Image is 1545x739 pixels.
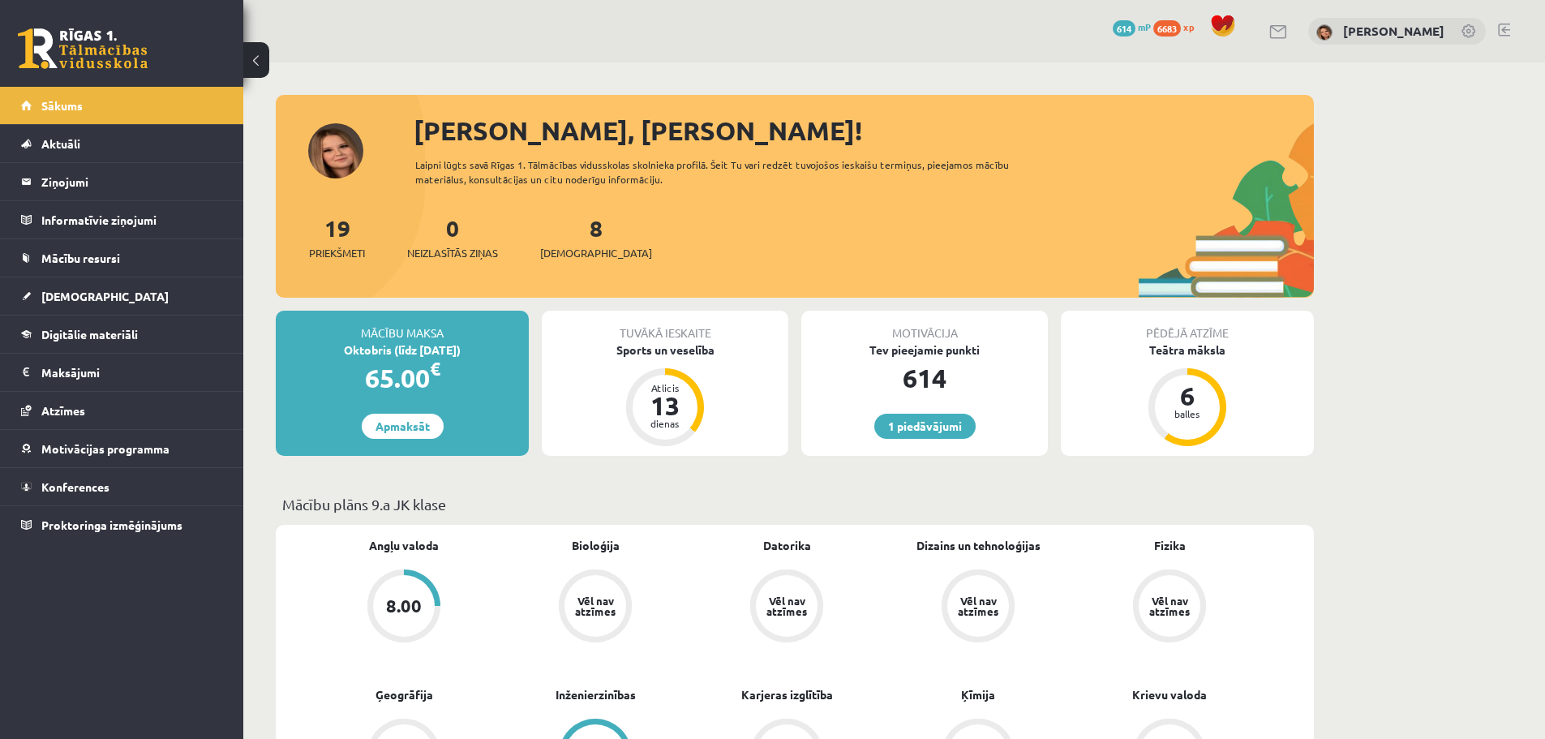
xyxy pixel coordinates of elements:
[362,414,444,439] a: Apmaksāt
[741,686,833,703] a: Karjeras izglītība
[282,493,1307,515] p: Mācību plāns 9.a JK klase
[1132,686,1207,703] a: Krievu valoda
[542,311,788,342] div: Tuvākā ieskaite
[1147,595,1192,617] div: Vēl nav atzīmes
[500,569,691,646] a: Vēl nav atzīmes
[41,136,80,151] span: Aktuāli
[309,213,365,261] a: 19Priekšmeti
[801,342,1048,359] div: Tev pieejamie punkti
[21,201,223,238] a: Informatīvie ziņojumi
[573,595,618,617] div: Vēl nav atzīmes
[21,354,223,391] a: Maksājumi
[276,359,529,397] div: 65.00
[41,441,170,456] span: Motivācijas programma
[1061,342,1314,449] a: Teātra māksla 6 balles
[21,239,223,277] a: Mācību resursi
[641,393,689,419] div: 13
[1316,24,1333,41] img: Kendija Anete Kraukle
[376,686,433,703] a: Ģeogrāfija
[542,342,788,449] a: Sports un veselība Atlicis 13 dienas
[801,359,1048,397] div: 614
[21,430,223,467] a: Motivācijas programma
[21,277,223,315] a: [DEMOGRAPHIC_DATA]
[955,595,1001,617] div: Vēl nav atzīmes
[21,163,223,200] a: Ziņojumi
[1343,23,1444,39] a: [PERSON_NAME]
[41,251,120,265] span: Mācību resursi
[309,245,365,261] span: Priekšmeti
[641,419,689,428] div: dienas
[41,403,85,418] span: Atzīmes
[21,125,223,162] a: Aktuāli
[21,316,223,353] a: Digitālie materiāli
[369,537,439,554] a: Angļu valoda
[542,342,788,359] div: Sports un veselība
[41,327,138,342] span: Digitālie materiāli
[1163,409,1212,419] div: balles
[874,414,976,439] a: 1 piedāvājumi
[1183,20,1194,33] span: xp
[641,383,689,393] div: Atlicis
[415,157,1038,187] div: Laipni lūgts savā Rīgas 1. Tālmācības vidusskolas skolnieka profilā. Šeit Tu vari redzēt tuvojošo...
[1061,342,1314,359] div: Teātra māksla
[1113,20,1135,37] span: 614
[572,537,620,554] a: Bioloģija
[407,213,498,261] a: 0Neizlasītās ziņas
[407,245,498,261] span: Neizlasītās ziņas
[414,111,1314,150] div: [PERSON_NAME], [PERSON_NAME]!
[882,569,1074,646] a: Vēl nav atzīmes
[21,506,223,544] a: Proktoringa izmēģinājums
[961,686,995,703] a: Ķīmija
[41,163,223,200] legend: Ziņojumi
[276,342,529,359] div: Oktobris (līdz [DATE])
[21,87,223,124] a: Sākums
[556,686,636,703] a: Inženierzinības
[1074,569,1265,646] a: Vēl nav atzīmes
[540,245,652,261] span: [DEMOGRAPHIC_DATA]
[916,537,1041,554] a: Dizains un tehnoloģijas
[691,569,882,646] a: Vēl nav atzīmes
[276,311,529,342] div: Mācību maksa
[1154,537,1186,554] a: Fizika
[1153,20,1202,33] a: 6683 xp
[1163,383,1212,409] div: 6
[41,98,83,113] span: Sākums
[308,569,500,646] a: 8.00
[430,357,440,380] span: €
[41,289,169,303] span: [DEMOGRAPHIC_DATA]
[41,201,223,238] legend: Informatīvie ziņojumi
[1061,311,1314,342] div: Pēdējā atzīme
[764,595,809,617] div: Vēl nav atzīmes
[1138,20,1151,33] span: mP
[386,597,422,615] div: 8.00
[41,518,182,532] span: Proktoringa izmēģinājums
[41,354,223,391] legend: Maksājumi
[540,213,652,261] a: 8[DEMOGRAPHIC_DATA]
[18,28,148,69] a: Rīgas 1. Tālmācības vidusskola
[41,479,109,494] span: Konferences
[1113,20,1151,33] a: 614 mP
[763,537,811,554] a: Datorika
[21,468,223,505] a: Konferences
[21,392,223,429] a: Atzīmes
[1153,20,1181,37] span: 6683
[801,311,1048,342] div: Motivācija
